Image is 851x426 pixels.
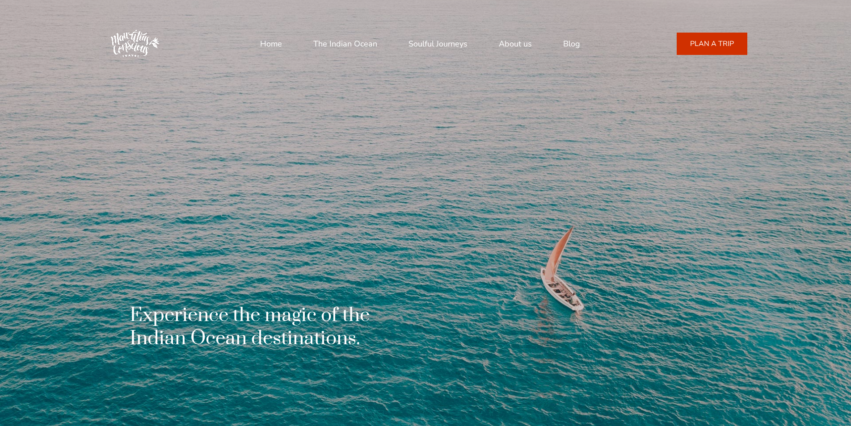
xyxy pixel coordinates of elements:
a: About us [499,33,532,54]
a: Soulful Journeys [409,33,468,54]
a: Home [260,33,282,54]
a: PLAN A TRIP [677,33,747,55]
a: The Indian Ocean [313,33,377,54]
h1: Experience the magic of the Indian Ocean destinations. [130,304,400,350]
a: Blog [563,33,580,54]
